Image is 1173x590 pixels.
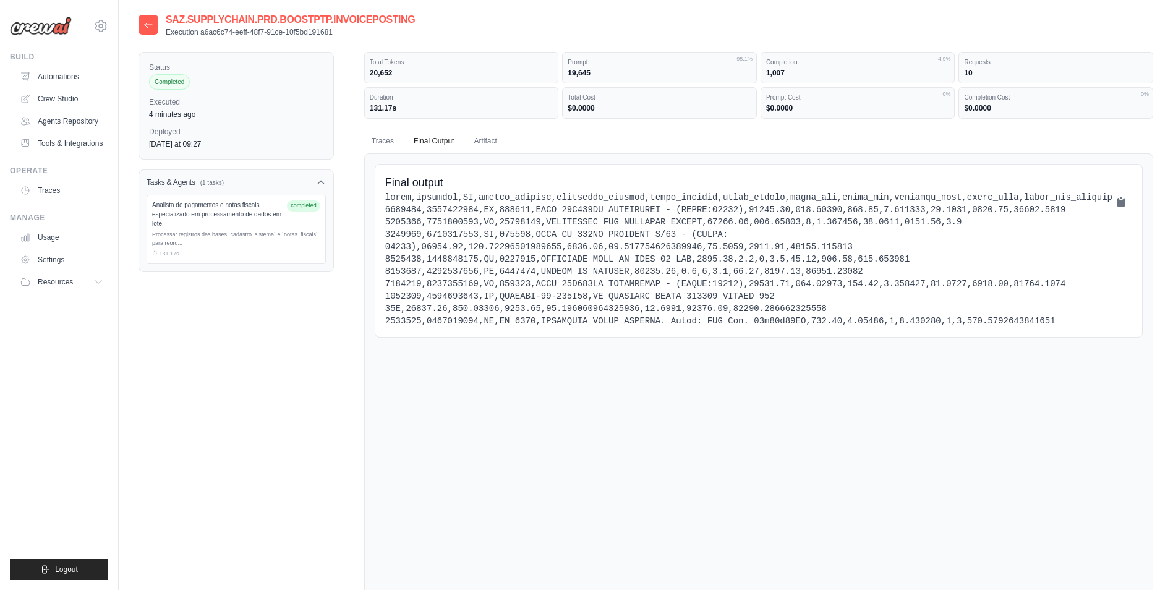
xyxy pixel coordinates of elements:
dd: 19,645 [568,68,751,78]
div: Build [10,52,108,62]
button: Artifact [466,129,504,155]
button: Resources [15,272,108,292]
dt: Total Cost [568,93,751,102]
a: Crew Studio [15,89,108,109]
time: October 14, 2025 at 14:38 GMT-3 [149,110,195,119]
dt: Duration [370,93,553,102]
dt: Requests [964,58,1148,67]
a: Agents Repository [15,111,108,131]
span: Completed [149,74,190,90]
span: completed [287,200,320,212]
dd: $0.0000 [568,103,751,113]
dt: Prompt [568,58,751,67]
a: Tools & Integrations [15,134,108,153]
button: Final Output [406,129,461,155]
a: Traces [15,181,108,200]
label: Status [149,62,323,72]
span: Final output [385,176,443,189]
span: 95.1% [736,55,753,64]
span: (1 tasks) [200,178,224,187]
button: Traces [364,129,401,155]
div: Analista de pagamentos e notas fiscais especializado em processamento de dados em lote. [152,200,282,228]
iframe: Chat Widget [1111,531,1173,590]
a: Usage [15,228,108,247]
a: Settings [15,250,108,270]
span: Resources [38,277,73,287]
span: 0% [942,90,950,99]
pre: lorem,ipsumdol,SI,ametco_adipisc,elitseddo_eiusmod,tempo_incidid,utlab_etdolo,magna_ali,enima_min... [385,191,1132,327]
div: Operate [10,166,108,176]
div: ⏱ 131.17s [152,250,320,259]
dt: Total Tokens [370,58,553,67]
p: Execution a6ac6c74-eeff-48f7-91ce-10f5bd191681 [166,27,415,37]
label: Executed [149,97,323,107]
div: Manage [10,213,108,223]
h2: SAZ.SUPPLYCHAIN.PRD.BOOSTPTP.INVOICEPOSTING [166,12,415,27]
span: 0% [1141,90,1149,99]
div: Widget de chat [1111,531,1173,590]
dd: $0.0000 [766,103,950,113]
span: Logout [55,565,78,575]
dt: Prompt Cost [766,93,950,102]
dd: 10 [964,68,1148,78]
img: Logo [10,17,72,35]
time: October 13, 2025 at 09:27 GMT-3 [149,140,202,148]
dt: Completion Cost [964,93,1148,102]
a: Automations [15,67,108,87]
dd: $0.0000 [964,103,1148,113]
dd: 20,652 [370,68,553,78]
span: 4.9% [938,55,951,64]
dt: Completion [766,58,950,67]
div: Processar registros das bases `cadastro_sistema` e `notas_fiscais` para reord... [152,231,320,247]
dd: 131.17s [370,103,553,113]
h3: Tasks & Agents [147,177,195,187]
label: Deployed [149,127,323,137]
dd: 1,007 [766,68,950,78]
button: Logout [10,559,108,580]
